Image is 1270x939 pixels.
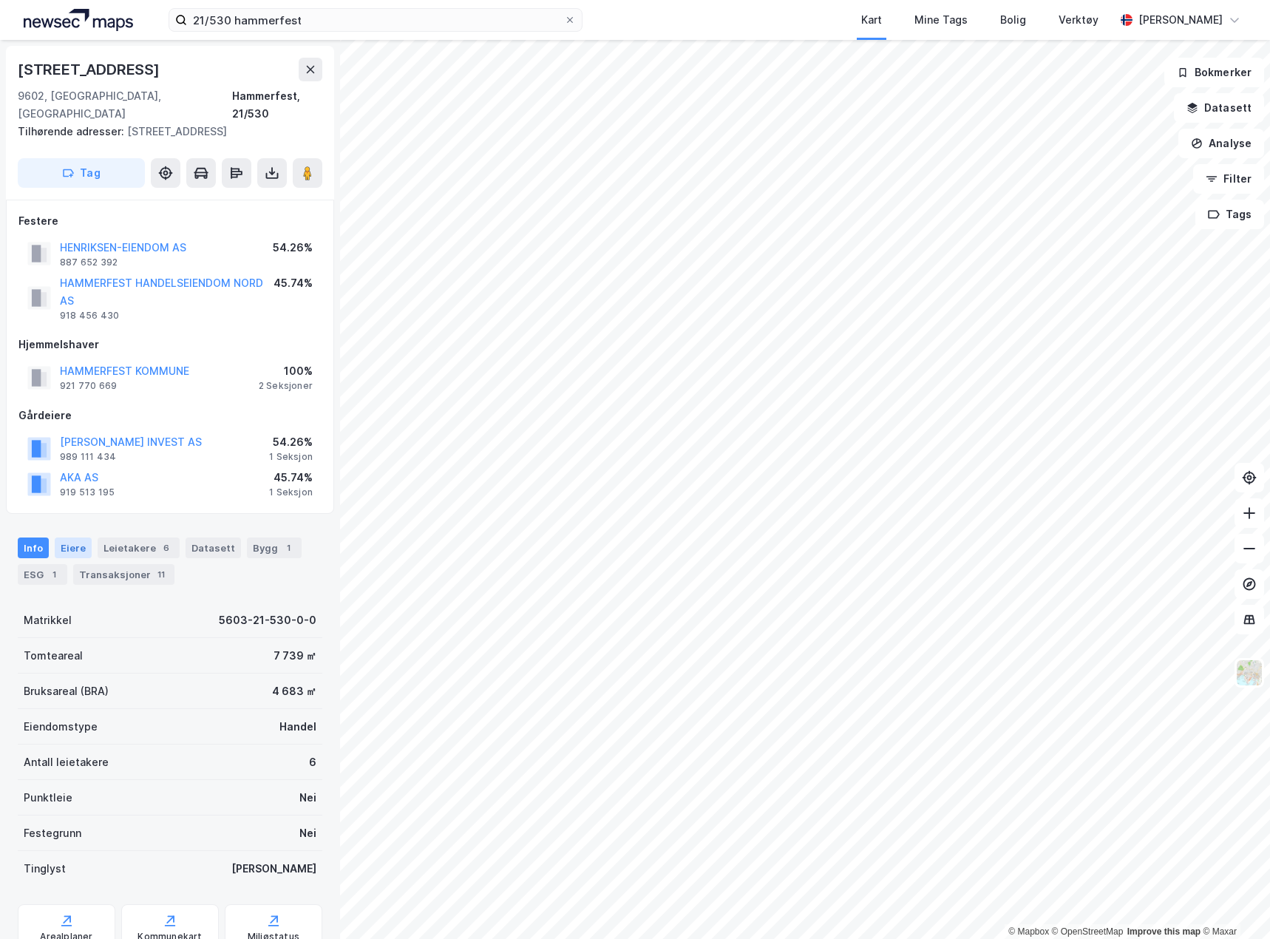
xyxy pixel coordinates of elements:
div: Festere [18,212,322,230]
div: 6 [159,540,174,555]
div: [STREET_ADDRESS] [18,123,310,140]
div: 45.74% [274,274,313,292]
div: Datasett [186,538,241,558]
div: Kart [861,11,882,29]
div: Nei [299,824,316,842]
div: 6 [309,753,316,771]
div: Antall leietakere [24,753,109,771]
button: Datasett [1174,93,1264,123]
div: Bruksareal (BRA) [24,682,109,700]
button: Filter [1193,164,1264,194]
div: Hammerfest, 21/530 [232,87,322,123]
div: Matrikkel [24,611,72,629]
div: Gårdeiere [18,407,322,424]
div: 54.26% [269,433,313,451]
button: Tags [1195,200,1264,229]
div: 54.26% [273,239,313,257]
div: Kontrollprogram for chat [1196,868,1270,939]
button: Tag [18,158,145,188]
div: 1 Seksjon [269,451,313,463]
div: 9602, [GEOGRAPHIC_DATA], [GEOGRAPHIC_DATA] [18,87,232,123]
div: Festegrunn [24,824,81,842]
div: Handel [279,718,316,736]
div: 919 513 195 [60,487,115,498]
div: [PERSON_NAME] [1138,11,1223,29]
div: Leietakere [98,538,180,558]
div: Bygg [247,538,302,558]
div: [STREET_ADDRESS] [18,58,163,81]
div: Hjemmelshaver [18,336,322,353]
div: Info [18,538,49,558]
div: Bolig [1000,11,1026,29]
div: 5603-21-530-0-0 [219,611,316,629]
div: 1 [281,540,296,555]
div: ESG [18,564,67,585]
div: 921 770 669 [60,380,117,392]
div: 1 Seksjon [269,487,313,498]
div: Nei [299,789,316,807]
div: 4 683 ㎡ [272,682,316,700]
div: Tinglyst [24,860,66,878]
input: Søk på adresse, matrikkel, gårdeiere, leietakere eller personer [187,9,564,31]
img: Z [1235,659,1263,687]
div: 918 456 430 [60,310,119,322]
img: logo.a4113a55bc3d86da70a041830d287a7e.svg [24,9,133,31]
div: 887 652 392 [60,257,118,268]
div: Eiendomstype [24,718,98,736]
div: Tomteareal [24,647,83,665]
div: 989 111 434 [60,451,116,463]
div: Eiere [55,538,92,558]
span: Tilhørende adresser: [18,125,127,138]
div: Mine Tags [914,11,968,29]
a: Improve this map [1127,926,1201,937]
a: OpenStreetMap [1052,926,1124,937]
div: Verktøy [1059,11,1098,29]
div: Punktleie [24,789,72,807]
div: Transaksjoner [73,564,174,585]
div: 7 739 ㎡ [274,647,316,665]
div: [PERSON_NAME] [231,860,316,878]
div: 100% [259,362,313,380]
div: 11 [154,567,169,582]
button: Analyse [1178,129,1264,158]
iframe: Chat Widget [1196,868,1270,939]
div: 45.74% [269,469,313,487]
div: 2 Seksjoner [259,380,313,392]
a: Mapbox [1008,926,1049,937]
button: Bokmerker [1164,58,1264,87]
div: 1 [47,567,61,582]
